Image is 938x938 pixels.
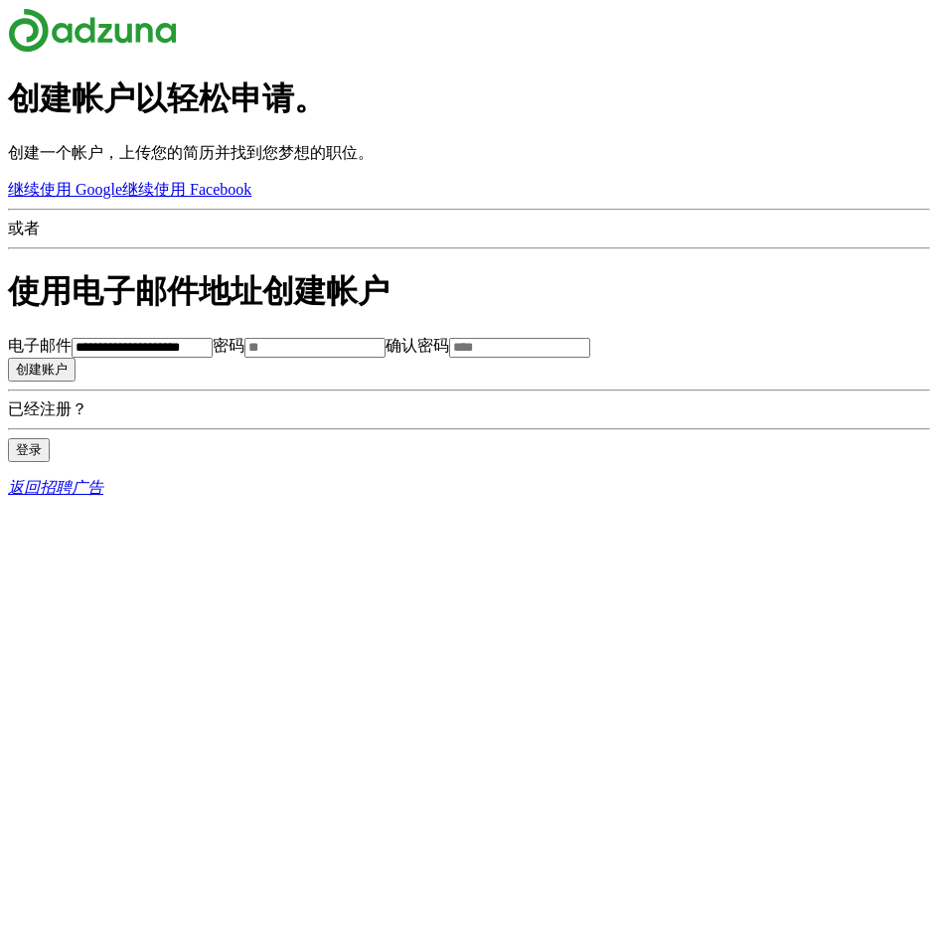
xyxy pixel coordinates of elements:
[8,80,326,116] font: 创建帐户以轻松申请。
[386,337,449,354] font: 确认密码
[8,220,40,236] font: 或者
[8,440,50,457] a: 登录
[8,273,390,309] font: 使用电子邮件地址创建帐户
[8,337,72,354] font: 电子邮件
[8,479,103,496] font: 返回招聘广告
[8,8,177,53] img: Adzuna 徽标
[122,181,251,198] a: 继续使用 Facebook
[8,438,50,462] button: 登录
[8,144,374,161] font: 创建一个帐户，上传您的简历并找到您梦想的职位。
[8,478,930,499] a: 返回招聘广告
[8,181,122,198] a: 继续使用 Google
[16,362,68,377] font: 创建账户
[213,337,244,354] font: 密码
[8,358,76,382] button: 创建账户
[8,400,87,417] font: 已经注册？
[16,442,42,457] font: 登录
